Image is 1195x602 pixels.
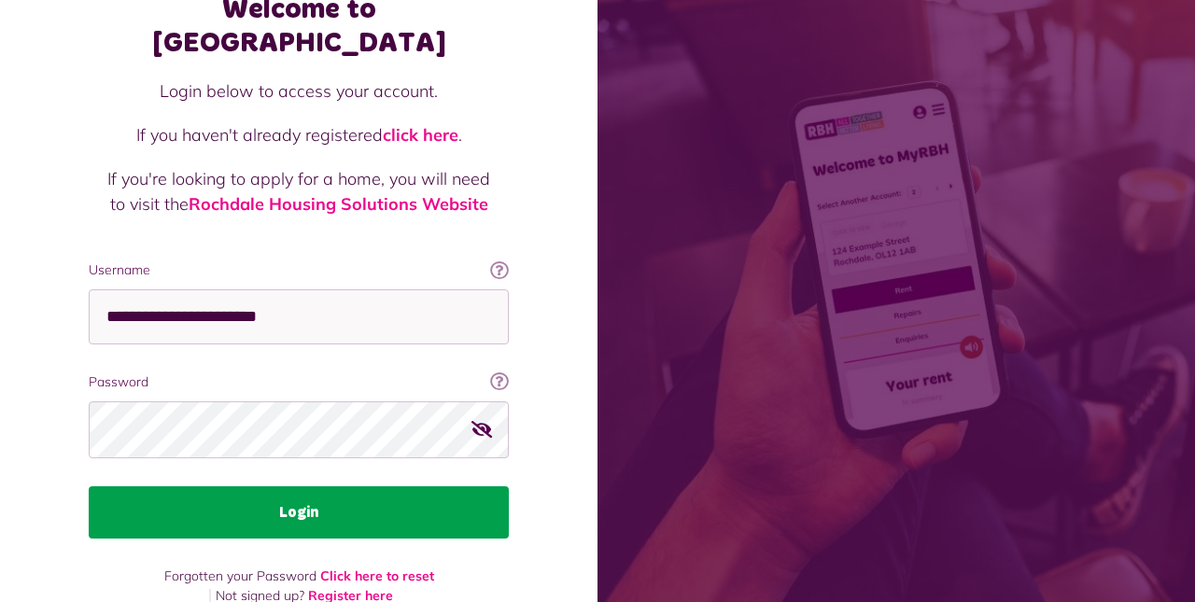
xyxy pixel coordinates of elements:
p: Login below to access your account. [107,78,490,104]
a: Click here to reset [320,567,434,584]
p: If you're looking to apply for a home, you will need to visit the [107,166,490,217]
label: Username [89,260,509,280]
span: Forgotten your Password [164,567,316,584]
label: Password [89,372,509,392]
a: click here [383,124,458,146]
a: Rochdale Housing Solutions Website [189,193,488,215]
button: Login [89,486,509,539]
p: If you haven't already registered . [107,122,490,147]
